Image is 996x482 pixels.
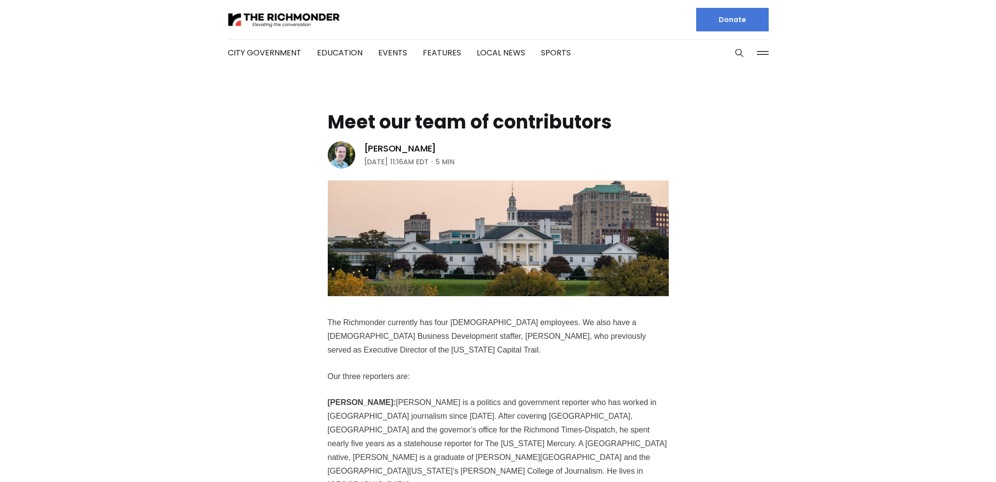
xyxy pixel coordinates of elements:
[436,156,455,168] span: 5 min
[732,46,747,60] button: Search this site
[328,370,669,383] p: Our three reporters are:
[328,398,396,406] strong: [PERSON_NAME]:
[317,47,363,58] a: Education
[328,141,355,169] img: Michael Phillips
[364,156,429,168] time: [DATE] 11:16AM EDT
[228,11,340,28] img: The Richmonder
[378,47,407,58] a: Events
[228,47,301,58] a: City Government
[328,112,612,132] h1: Meet our team of contributors
[541,47,571,58] a: Sports
[751,434,996,482] iframe: portal-trigger
[477,47,525,58] a: Local News
[696,8,769,31] a: Donate
[423,47,461,58] a: Features
[328,180,669,296] img: Meet our team of contributors
[328,316,669,357] p: The Richmonder currently has four [DEMOGRAPHIC_DATA] employees. We also have a [DEMOGRAPHIC_DATA]...
[364,143,437,154] a: [PERSON_NAME]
